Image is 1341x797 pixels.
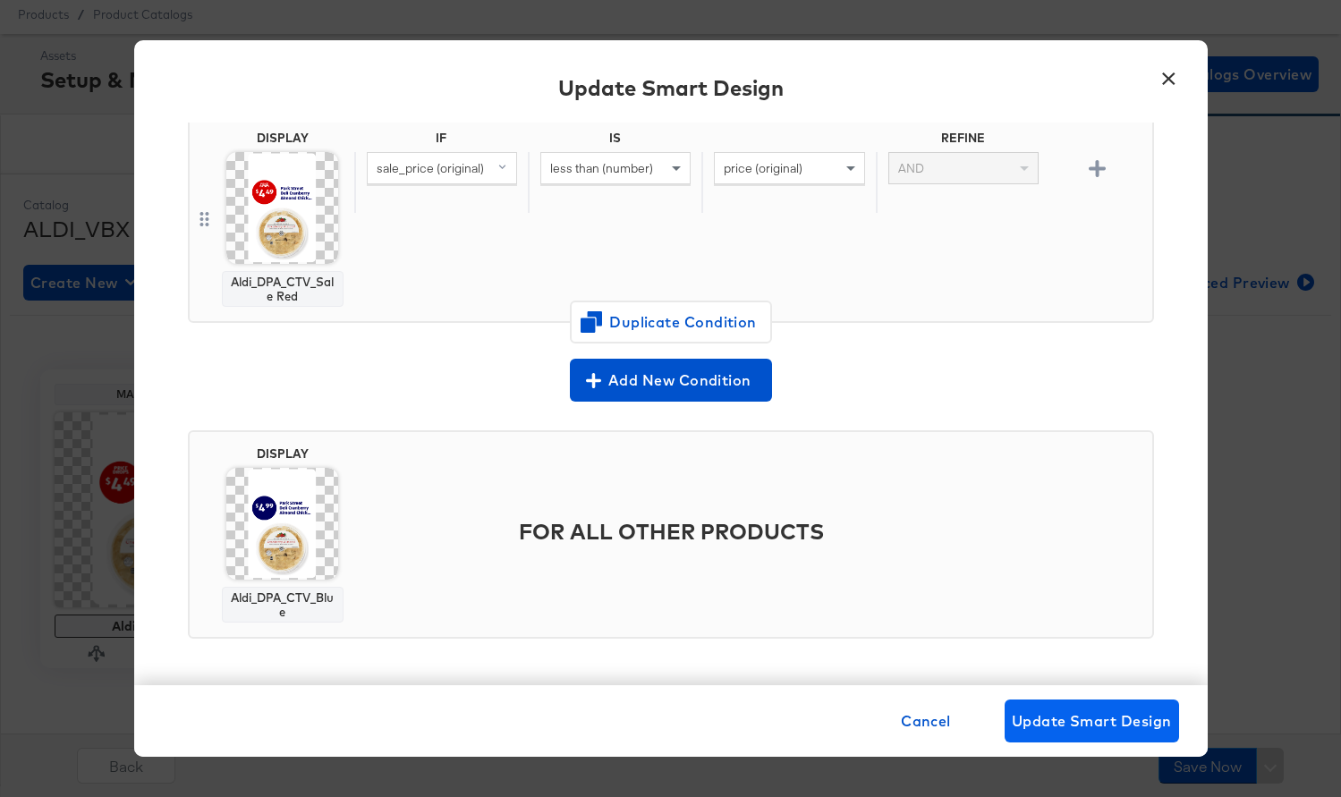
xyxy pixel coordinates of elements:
button: Duplicate Condition [570,301,772,343]
div: IS [528,131,701,152]
button: Cancel [894,699,958,742]
img: Q3k1HE1IZN9sJyXLoShV2w.png [226,468,338,580]
button: Add New Condition [570,359,772,402]
div: IF [354,131,528,152]
span: less than (number) [550,160,653,176]
span: Cancel [901,708,951,733]
span: Update Smart Design [1012,708,1172,733]
button: Update Smart Design [1005,699,1179,742]
div: DISPLAY [257,446,309,461]
div: FOR ALL OTHER PRODUCTS [354,489,1145,573]
div: Update Smart Design [558,72,784,103]
div: Aldi_DPA_CTV_Blue [230,590,335,619]
img: gIppX59keOmNuwjePZTKZw.png [226,152,338,264]
div: DISPLAY [257,131,309,145]
span: Duplicate Condition [584,309,758,335]
span: Add New Condition [577,368,765,393]
div: Aldi_DPA_CTV_Sale Red [230,275,335,303]
div: REFINE [876,131,1049,152]
span: AND [898,160,924,176]
span: price (original) [724,160,802,176]
button: × [1153,58,1185,90]
span: sale_price (original) [377,160,484,176]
